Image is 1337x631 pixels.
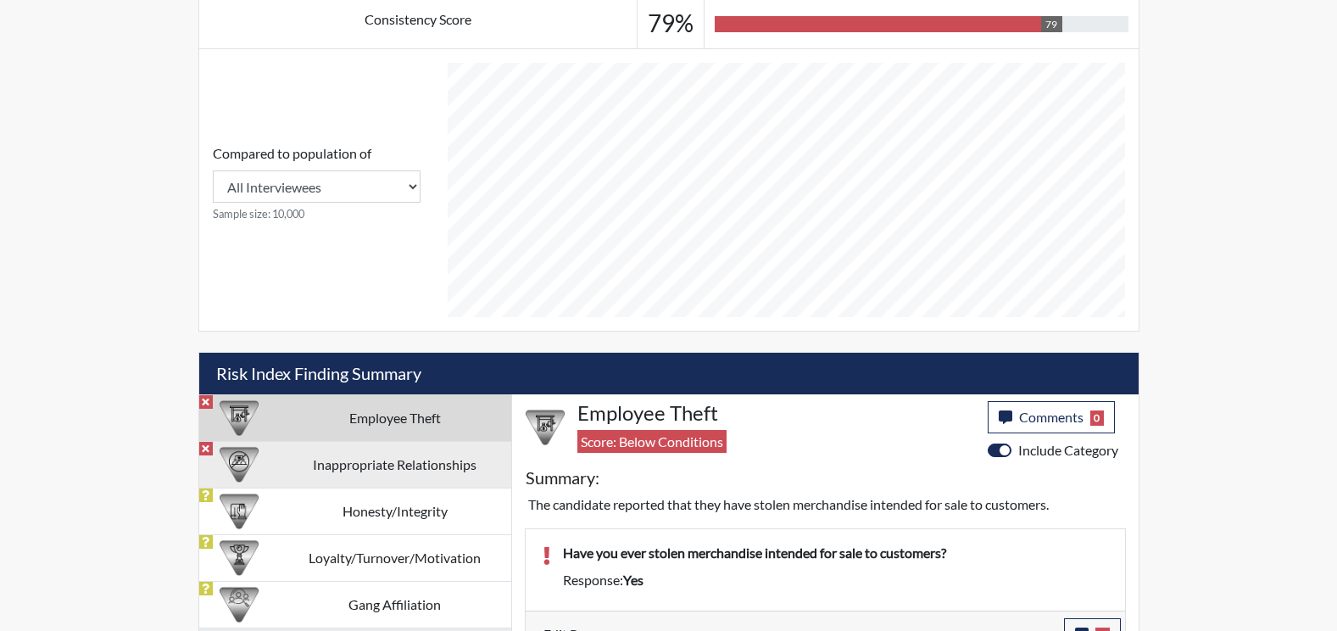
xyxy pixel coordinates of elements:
label: Compared to population of [213,143,371,164]
td: Gang Affiliation [279,581,511,628]
td: Honesty/Integrity [279,488,511,534]
img: CATEGORY%20ICON-02.2c5dd649.png [220,585,259,624]
div: Consistency Score comparison among population [213,143,421,222]
span: Score: Below Conditions [577,430,727,453]
h5: Summary: [526,467,599,488]
small: Sample size: 10,000 [213,206,421,222]
img: CATEGORY%20ICON-14.139f8ef7.png [220,445,259,484]
h5: Risk Index Finding Summary [199,353,1139,394]
img: CATEGORY%20ICON-07.58b65e52.png [220,399,259,438]
img: CATEGORY%20ICON-11.a5f294f4.png [220,492,259,531]
span: yes [623,572,643,588]
td: Inappropriate Relationships [279,441,511,488]
div: Response: [550,570,1121,590]
span: 0 [1090,410,1105,426]
img: CATEGORY%20ICON-17.40ef8247.png [220,539,259,578]
button: Comments0 [988,401,1116,433]
label: Include Category [1018,440,1118,461]
td: Employee Theft [279,394,511,441]
td: Loyalty/Turnover/Motivation [279,534,511,581]
h3: 79% [648,9,694,38]
span: Comments [1019,409,1084,425]
p: The candidate reported that they have stolen merchandise intended for sale to customers. [528,494,1123,515]
h4: Employee Theft [577,401,975,426]
div: 79 [1041,16,1061,32]
img: CATEGORY%20ICON-07.58b65e52.png [526,408,565,447]
p: Have you ever stolen merchandise intended for sale to customers? [563,543,1108,563]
